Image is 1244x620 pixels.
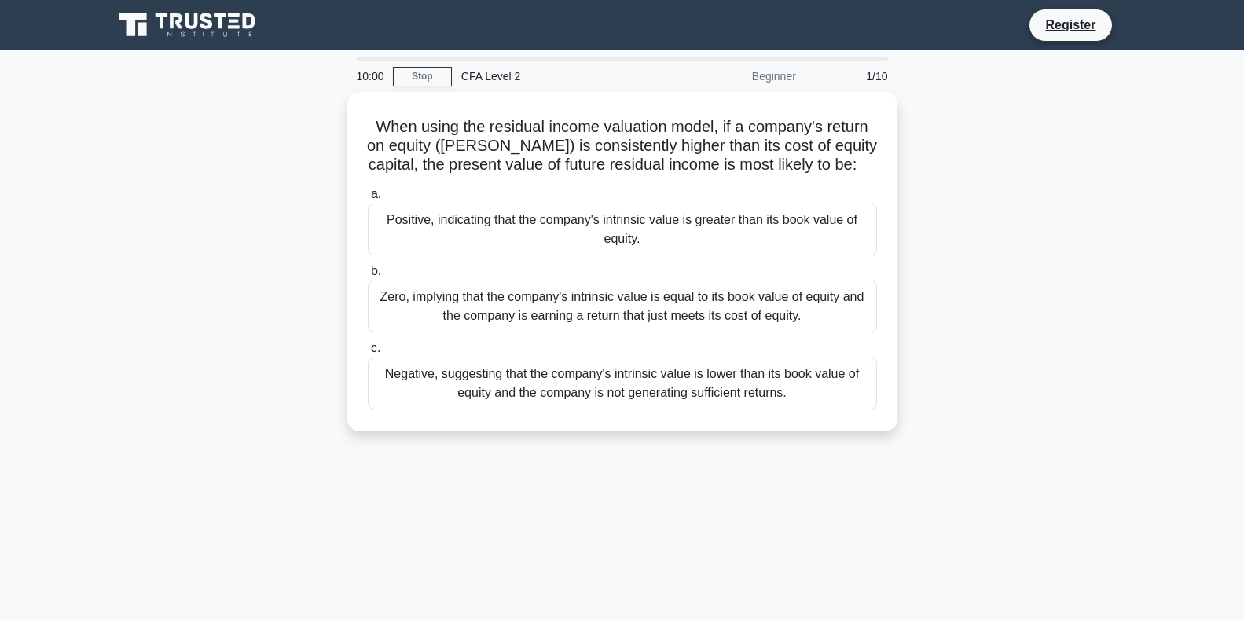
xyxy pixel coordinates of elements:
[368,204,877,255] div: Positive, indicating that the company's intrinsic value is greater than its book value of equity.
[366,117,879,175] h5: When using the residual income valuation model, if a company's return on equity ([PERSON_NAME]) i...
[368,281,877,332] div: Zero, implying that the company's intrinsic value is equal to its book value of equity and the co...
[1036,15,1105,35] a: Register
[452,61,668,92] div: CFA Level 2
[371,264,381,277] span: b.
[347,61,393,92] div: 10:00
[668,61,805,92] div: Beginner
[393,67,452,86] a: Stop
[368,358,877,409] div: Negative, suggesting that the company's intrinsic value is lower than its book value of equity an...
[371,187,381,200] span: a.
[371,341,380,354] span: c.
[805,61,897,92] div: 1/10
